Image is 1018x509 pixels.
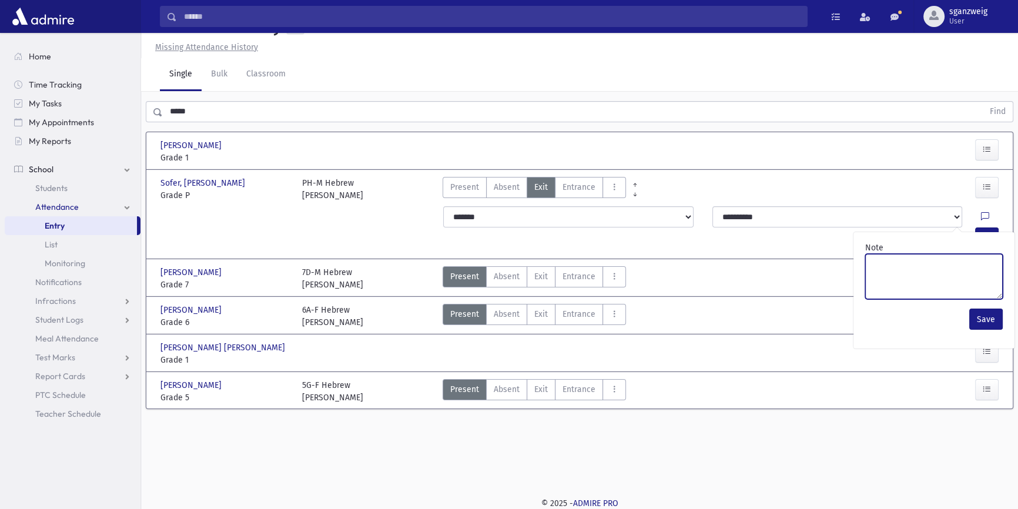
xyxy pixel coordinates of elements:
[443,304,626,329] div: AttTypes
[29,136,71,146] span: My Reports
[160,177,247,189] span: Sofer, [PERSON_NAME]
[45,220,65,231] span: Entry
[494,181,520,193] span: Absent
[562,308,595,320] span: Entrance
[5,47,140,66] a: Home
[35,202,79,212] span: Attendance
[5,216,137,235] a: Entry
[150,42,258,52] a: Missing Attendance History
[160,354,290,366] span: Grade 1
[29,164,53,175] span: School
[35,408,101,419] span: Teacher Schedule
[5,254,140,273] a: Monitoring
[160,266,224,279] span: [PERSON_NAME]
[5,132,140,150] a: My Reports
[562,383,595,396] span: Entrance
[302,266,363,291] div: 7D-M Hebrew [PERSON_NAME]
[160,189,290,202] span: Grade P
[5,235,140,254] a: List
[5,329,140,348] a: Meal Attendance
[35,371,85,381] span: Report Cards
[5,292,140,310] a: Infractions
[443,177,626,202] div: AttTypes
[29,51,51,62] span: Home
[969,309,1003,330] button: Save
[534,181,548,193] span: Exit
[5,273,140,292] a: Notifications
[45,258,85,269] span: Monitoring
[450,308,479,320] span: Present
[5,113,140,132] a: My Appointments
[29,98,62,109] span: My Tasks
[534,270,548,283] span: Exit
[160,304,224,316] span: [PERSON_NAME]
[302,304,363,329] div: 6A-F Hebrew [PERSON_NAME]
[5,197,140,216] a: Attendance
[29,79,82,90] span: Time Tracking
[202,58,237,91] a: Bulk
[9,5,77,28] img: AdmirePro
[450,181,479,193] span: Present
[5,367,140,386] a: Report Cards
[302,379,363,404] div: 5G-F Hebrew [PERSON_NAME]
[5,310,140,329] a: Student Logs
[562,270,595,283] span: Entrance
[35,390,86,400] span: PTC Schedule
[5,160,140,179] a: School
[160,316,290,329] span: Grade 6
[160,139,224,152] span: [PERSON_NAME]
[494,383,520,396] span: Absent
[160,341,287,354] span: [PERSON_NAME] [PERSON_NAME]
[35,314,83,325] span: Student Logs
[562,181,595,193] span: Entrance
[5,179,140,197] a: Students
[949,16,987,26] span: User
[45,239,58,250] span: List
[302,177,363,202] div: PH-M Hebrew [PERSON_NAME]
[35,333,99,344] span: Meal Attendance
[494,308,520,320] span: Absent
[450,383,479,396] span: Present
[5,75,140,94] a: Time Tracking
[160,391,290,404] span: Grade 5
[5,94,140,113] a: My Tasks
[160,279,290,291] span: Grade 7
[443,379,626,404] div: AttTypes
[534,383,548,396] span: Exit
[155,42,258,52] u: Missing Attendance History
[29,117,94,128] span: My Appointments
[35,183,68,193] span: Students
[177,6,807,27] input: Search
[450,270,479,283] span: Present
[160,379,224,391] span: [PERSON_NAME]
[983,102,1013,122] button: Find
[160,152,290,164] span: Grade 1
[865,242,883,254] label: Note
[534,308,548,320] span: Exit
[35,296,76,306] span: Infractions
[35,352,75,363] span: Test Marks
[160,58,202,91] a: Single
[237,58,295,91] a: Classroom
[35,277,82,287] span: Notifications
[443,266,626,291] div: AttTypes
[5,386,140,404] a: PTC Schedule
[949,7,987,16] span: sganzweig
[494,270,520,283] span: Absent
[5,348,140,367] a: Test Marks
[5,404,140,423] a: Teacher Schedule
